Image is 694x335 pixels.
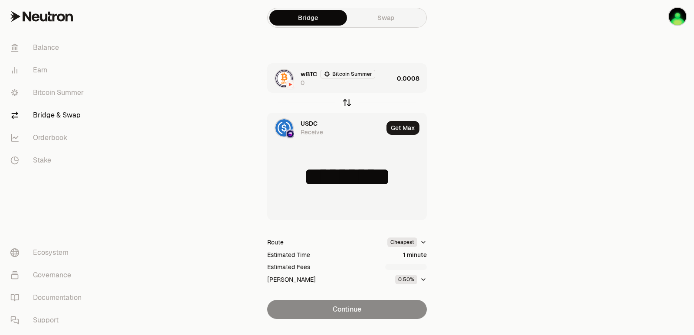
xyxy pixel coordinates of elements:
[287,130,294,137] img: Osmosis Logo
[395,275,417,284] div: 0.50%
[3,81,94,104] a: Bitcoin Summer
[669,8,686,25] img: sandy mercy
[301,70,317,78] span: wBTC
[3,36,94,59] a: Balance
[397,64,426,93] div: 0.0008
[268,64,393,93] div: wBTC LogoNeutron LogoNeutron LogowBTCBitcoin Summer0
[268,64,426,93] button: wBTC LogoNeutron LogoNeutron LogowBTCBitcoin Summer00.0008
[387,237,427,247] button: Cheapest
[3,149,94,172] a: Stake
[3,264,94,286] a: Governance
[275,119,293,137] img: USDC Logo
[3,309,94,332] a: Support
[3,286,94,309] a: Documentation
[268,113,383,143] div: USDC LogoOsmosis LogoOsmosis LogoUSDCReceive
[267,263,310,271] div: Estimated Fees
[321,70,375,78] button: Bitcoin Summer
[395,275,427,284] button: 0.50%
[3,127,94,149] a: Orderbook
[269,10,347,26] a: Bridge
[3,59,94,81] a: Earn
[301,119,318,128] span: USDC
[275,70,293,87] img: wBTC Logo
[287,81,294,88] img: Neutron Logo
[387,237,417,247] div: Cheapest
[347,10,425,26] a: Swap
[301,128,323,137] div: Receive
[403,250,427,259] div: 1 minute
[386,121,419,135] button: Get Max
[267,238,284,247] div: Route
[301,78,304,87] div: 0
[3,104,94,127] a: Bridge & Swap
[3,241,94,264] a: Ecosystem
[267,250,310,259] div: Estimated Time
[267,275,316,284] div: [PERSON_NAME]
